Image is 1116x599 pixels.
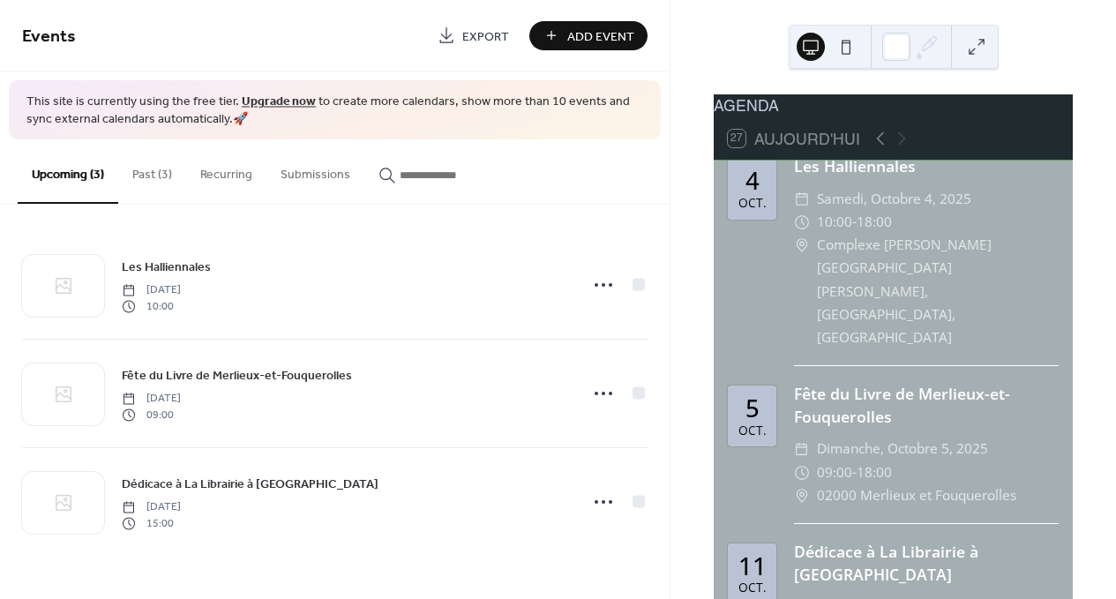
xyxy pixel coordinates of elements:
[794,188,810,211] div: ​
[852,211,857,234] span: -
[714,94,1073,117] div: AGENDA
[242,90,316,114] a: Upgrade now
[794,382,1059,429] div: Fête du Livre de Merlieux-et-Fouquerolles
[794,211,810,234] div: ​
[118,139,186,202] button: Past (3)
[817,234,1059,349] span: Complexe [PERSON_NAME][GEOGRAPHIC_DATA][PERSON_NAME], [GEOGRAPHIC_DATA], [GEOGRAPHIC_DATA]
[817,484,1016,507] span: 02000 Merlieux et Fouquerolles
[26,94,643,128] span: This site is currently using the free tier. to create more calendars, show more than 10 events an...
[817,188,971,211] span: samedi, octobre 4, 2025
[857,211,892,234] span: 18:00
[817,461,852,484] span: 09:00
[122,365,352,386] a: Fête du Livre de Merlieux-et-Fouquerolles
[794,234,810,257] div: ​
[122,258,211,277] span: Les Halliennales
[738,197,767,209] div: oct.
[794,438,810,460] div: ​
[266,139,364,202] button: Submissions
[122,257,211,277] a: Les Halliennales
[122,298,181,314] span: 10:00
[738,581,767,594] div: oct.
[794,154,1059,177] div: Les Halliennales
[462,27,509,46] span: Export
[529,21,648,50] button: Add Event
[122,282,181,298] span: [DATE]
[122,475,378,494] span: Dédicace à La Librairie à [GEOGRAPHIC_DATA]
[794,540,1059,587] div: Dédicace à La Librairie à [GEOGRAPHIC_DATA]
[817,211,852,234] span: 10:00
[852,461,857,484] span: -
[567,27,634,46] span: Add Event
[18,139,118,204] button: Upcoming (3)
[857,461,892,484] span: 18:00
[738,554,767,579] div: 11
[794,484,810,507] div: ​
[22,19,76,54] span: Events
[745,168,760,193] div: 4
[424,21,522,50] a: Export
[122,367,352,386] span: Fête du Livre de Merlieux-et-Fouquerolles
[122,515,181,531] span: 15:00
[122,391,181,407] span: [DATE]
[738,424,767,437] div: oct.
[186,139,266,202] button: Recurring
[122,474,378,494] a: Dédicace à La Librairie à [GEOGRAPHIC_DATA]
[817,438,988,460] span: dimanche, octobre 5, 2025
[745,396,760,421] div: 5
[122,407,181,423] span: 09:00
[122,499,181,515] span: [DATE]
[794,461,810,484] div: ​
